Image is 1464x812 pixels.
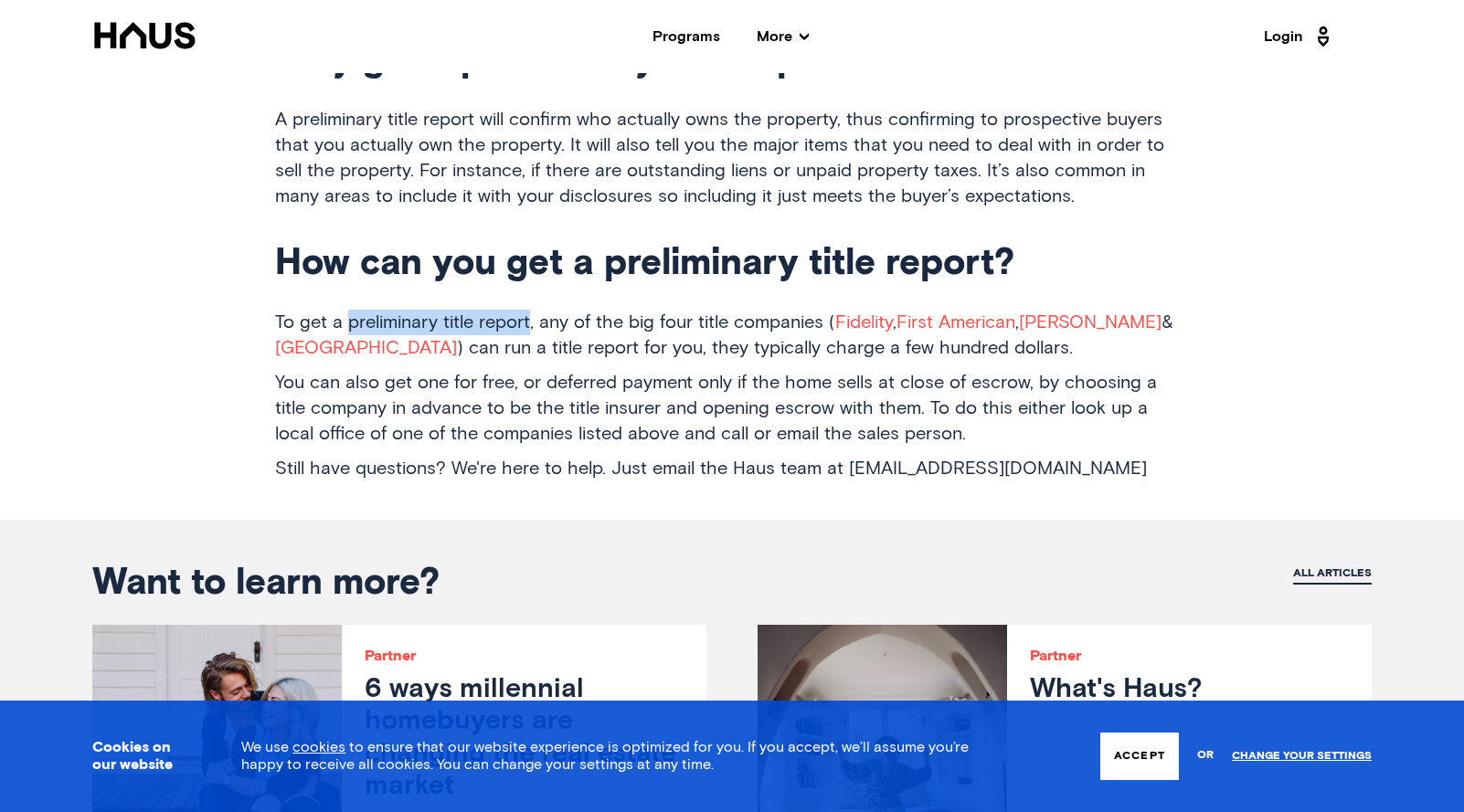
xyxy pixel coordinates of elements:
[275,107,1189,209] p: A preliminary title report will confirm who actually owns the property, thus confirming to prospe...
[292,740,345,754] a: cookies
[1019,313,1162,332] a: [PERSON_NAME]
[1197,740,1214,772] span: or
[365,648,684,665] p: Partner
[1264,22,1335,51] a: Login
[275,310,1189,361] p: To get a preliminary title report, any of the big four title companies ( , , & ) can run a title ...
[1030,648,1349,665] p: Partner
[652,29,720,44] a: Programs
[896,313,1015,332] a: First American
[1293,565,1372,585] a: All articles
[92,565,440,602] span: Want to learn more?
[275,370,1189,447] p: You can also get one for free, or deferred payment only if the home sells at close of escrow, by ...
[1030,674,1349,706] h3: What's Haus?
[92,739,196,774] h3: Cookies on our website
[1100,733,1179,780] button: Accept
[365,674,684,803] h3: 6 ways millennial homebuyers are changing the real estate market
[241,740,969,772] span: We use to ensure that our website experience is optimized for you. If you accept, we’ll assume yo...
[275,339,457,357] a: [GEOGRAPHIC_DATA]
[835,313,893,332] a: Fidelity
[275,246,1189,282] h2: How can you get a preliminary title report?
[1232,750,1372,763] a: Change your settings
[275,456,1189,481] p: Still have questions? We're here to help. Just email the Haus team at [EMAIL_ADDRESS][DOMAIN_NAME]
[757,29,809,44] span: More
